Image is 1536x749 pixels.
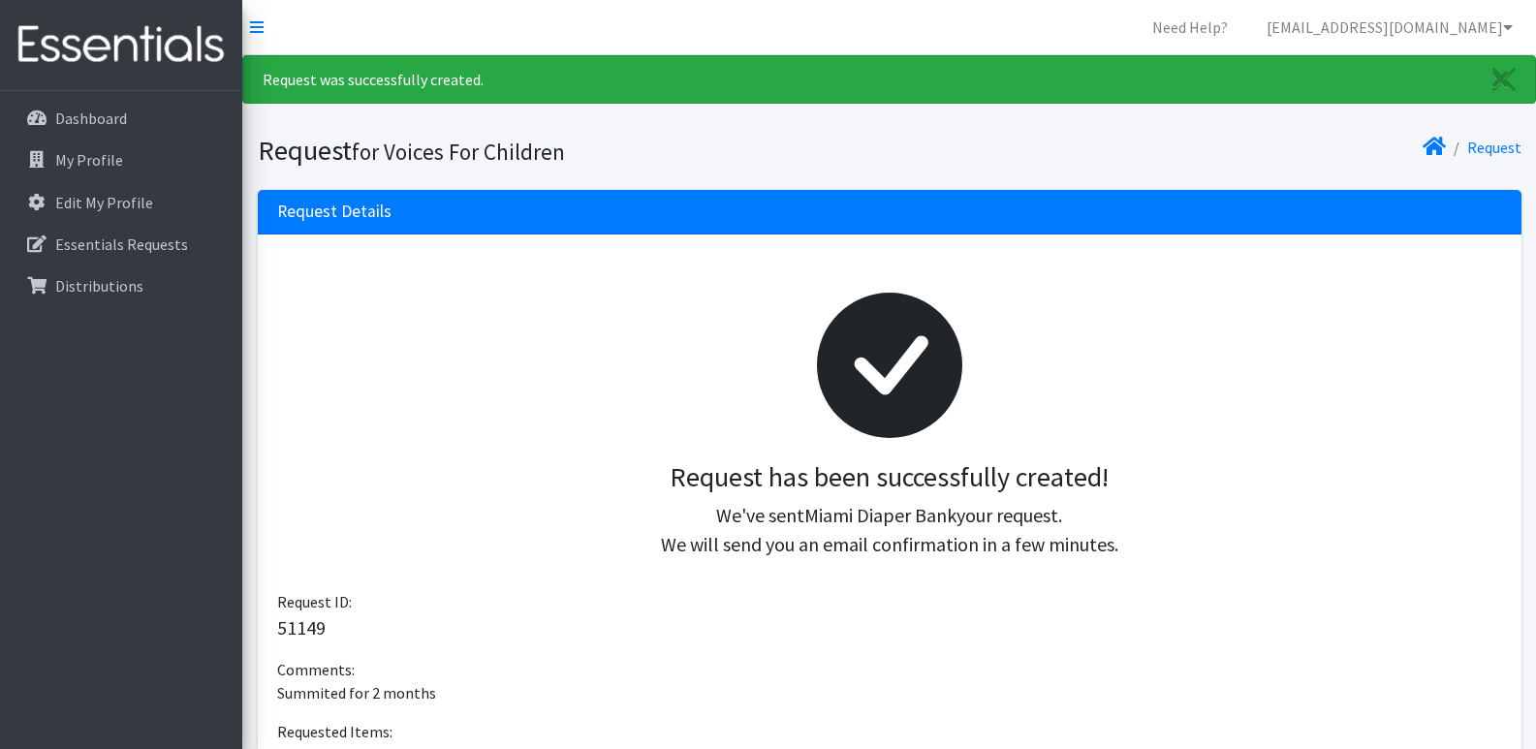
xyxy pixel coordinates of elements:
a: Request [1467,138,1521,157]
p: Dashboard [55,109,127,128]
h3: Request has been successfully created! [293,461,1487,494]
a: Need Help? [1137,8,1243,47]
p: Essentials Requests [55,234,188,254]
span: Comments: [277,660,355,679]
p: Distributions [55,276,143,296]
p: Edit My Profile [55,193,153,212]
p: 51149 [277,613,1502,642]
p: My Profile [55,150,123,170]
a: Distributions [8,266,235,305]
span: Request ID: [277,592,352,611]
a: [EMAIL_ADDRESS][DOMAIN_NAME] [1251,8,1528,47]
h3: Request Details [277,202,392,222]
div: Request was successfully created. [242,55,1536,104]
span: Miami Diaper Bank [804,503,956,527]
a: My Profile [8,140,235,179]
small: for Voices For Children [352,138,565,166]
span: Requested Items: [277,722,392,741]
p: Summited for 2 months [277,681,1502,704]
img: HumanEssentials [8,13,235,78]
a: Dashboard [8,99,235,138]
a: Close [1473,56,1535,103]
p: We've sent your request. We will send you an email confirmation in a few minutes. [293,501,1487,559]
h1: Request [258,134,883,168]
a: Essentials Requests [8,225,235,264]
a: Edit My Profile [8,183,235,222]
